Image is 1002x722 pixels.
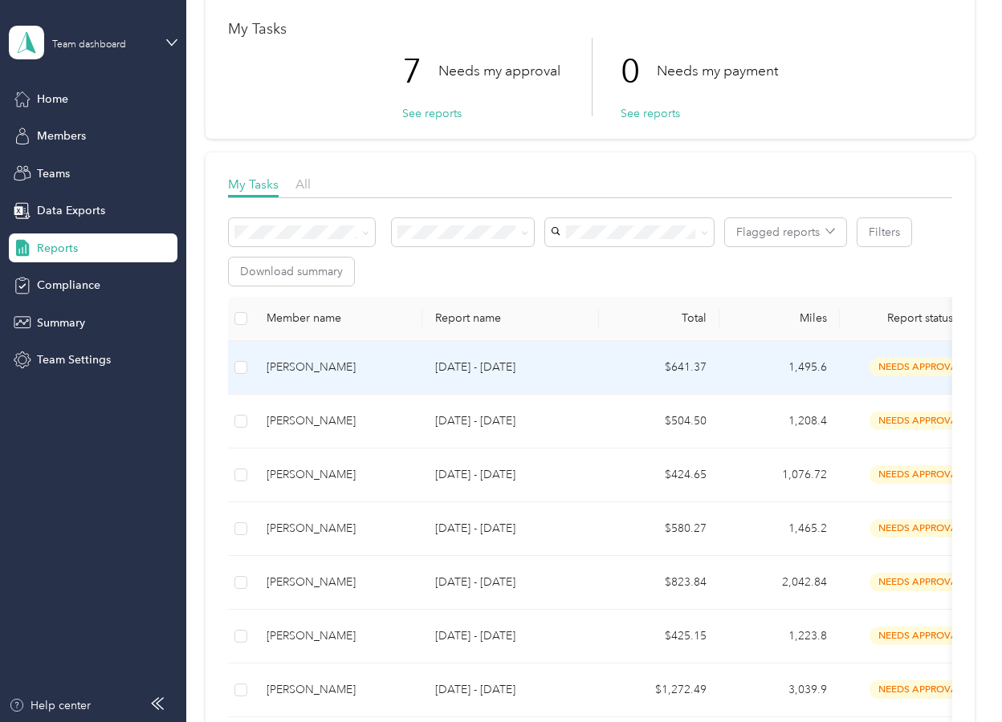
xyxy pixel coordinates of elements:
div: [PERSON_NAME] [267,359,409,376]
button: Filters [857,218,911,246]
span: Report status [853,311,988,325]
div: Total [612,311,707,325]
th: Report name [422,297,599,341]
button: See reports [402,105,462,122]
p: [DATE] - [DATE] [435,681,586,699]
td: $1,272.49 [599,663,719,717]
span: needs approval [870,680,971,699]
button: See reports [621,105,680,122]
button: Flagged reports [725,218,846,246]
td: 1,076.72 [719,448,840,502]
td: 1,208.4 [719,395,840,448]
p: Needs my approval [438,61,560,81]
p: [DATE] - [DATE] [435,627,586,645]
td: $504.50 [599,395,719,448]
td: 1,223.8 [719,610,840,663]
div: Member name [267,311,409,325]
div: [PERSON_NAME] [267,466,409,484]
td: $641.37 [599,341,719,395]
span: needs approval [870,358,971,376]
span: Home [37,91,68,107]
div: [PERSON_NAME] [267,520,409,537]
p: 0 [621,38,657,105]
td: $424.65 [599,448,719,502]
p: Needs my payment [657,61,778,81]
p: [DATE] - [DATE] [435,359,586,376]
td: 1,465.2 [719,502,840,556]
p: 7 [402,38,438,105]
span: needs approval [870,519,971,537]
span: needs approval [870,573,971,591]
span: My Tasks [228,176,279,192]
div: Team dashboard [52,40,126,50]
span: Team Settings [37,351,111,368]
span: Reports [37,240,78,257]
span: Members [37,128,86,144]
p: [DATE] - [DATE] [435,412,586,430]
iframe: Everlance-gr Chat Button Frame [912,632,1002,722]
div: [PERSON_NAME] [267,681,409,699]
td: $425.15 [599,610,719,663]
div: [PERSON_NAME] [267,412,409,430]
div: Miles [732,311,827,325]
span: Summary [37,314,85,331]
h1: My Tasks [228,21,951,38]
span: Data Exports [37,202,105,219]
td: 2,042.84 [719,556,840,610]
p: [DATE] - [DATE] [435,466,586,484]
td: 3,039.9 [719,663,840,717]
span: needs approval [870,412,971,430]
td: 1,495.6 [719,341,840,395]
button: Help center [9,697,91,714]
span: Compliance [37,277,100,294]
p: [DATE] - [DATE] [435,574,586,591]
span: needs approval [870,465,971,484]
button: Download summary [229,258,354,286]
td: $823.84 [599,556,719,610]
p: [DATE] - [DATE] [435,520,586,537]
td: $580.27 [599,502,719,556]
span: Teams [37,165,70,182]
span: All [295,176,311,192]
span: needs approval [870,627,971,645]
div: [PERSON_NAME] [267,574,409,591]
th: Member name [254,297,422,341]
div: [PERSON_NAME] [267,627,409,645]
